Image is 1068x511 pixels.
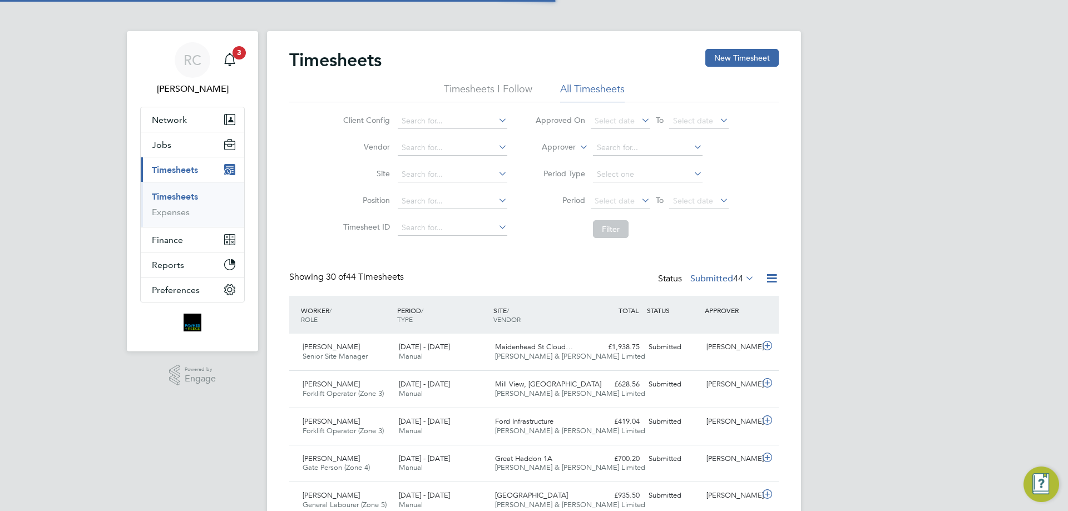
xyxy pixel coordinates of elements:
input: Search for... [593,140,703,156]
label: Approved On [535,115,585,125]
input: Search for... [398,220,507,236]
span: ROLE [301,315,318,324]
div: £935.50 [586,487,644,505]
span: [DATE] - [DATE] [399,454,450,463]
span: [PERSON_NAME] & [PERSON_NAME] Limited [495,351,645,361]
span: [PERSON_NAME] & [PERSON_NAME] Limited [495,463,645,472]
span: Powered by [185,365,216,374]
div: Submitted [644,375,702,394]
h2: Timesheets [289,49,382,71]
div: Submitted [644,487,702,505]
button: New Timesheet [705,49,779,67]
li: All Timesheets [560,82,625,102]
span: Select date [595,116,635,126]
span: Select date [673,196,713,206]
span: TYPE [397,315,413,324]
span: Finance [152,235,183,245]
span: / [421,306,423,315]
span: Maidenhead St Cloud… [495,342,573,351]
span: Select date [673,116,713,126]
span: [PERSON_NAME] [303,416,360,426]
a: Powered byEngage [169,365,216,386]
span: TOTAL [619,306,639,315]
span: [PERSON_NAME] [303,454,360,463]
span: To [652,113,667,127]
span: To [652,193,667,207]
div: Submitted [644,450,702,468]
div: STATUS [644,300,702,320]
span: [GEOGRAPHIC_DATA] [495,490,568,500]
input: Search for... [398,113,507,129]
label: Period Type [535,168,585,178]
div: PERIOD [394,300,491,329]
label: Submitted [690,273,754,284]
span: Senior Site Manager [303,351,368,361]
a: Timesheets [152,191,198,202]
span: 44 Timesheets [326,271,404,282]
span: Select date [595,196,635,206]
button: Engage Resource Center [1023,467,1059,502]
div: Timesheets [141,182,244,227]
span: [DATE] - [DATE] [399,379,450,389]
span: General Labourer (Zone 5) [303,500,387,509]
span: Manual [399,426,423,435]
span: / [329,306,332,315]
span: [PERSON_NAME] [303,490,360,500]
nav: Main navigation [127,31,258,351]
div: [PERSON_NAME] [702,375,760,394]
label: Vendor [340,142,390,152]
label: Period [535,195,585,205]
span: / [507,306,509,315]
button: Reports [141,252,244,277]
span: Reports [152,260,184,270]
span: Manual [399,389,423,398]
li: Timesheets I Follow [444,82,532,102]
span: Manual [399,351,423,361]
span: [DATE] - [DATE] [399,416,450,426]
div: Status [658,271,756,287]
button: Jobs [141,132,244,157]
label: Approver [526,142,576,153]
div: £419.04 [586,413,644,431]
span: [PERSON_NAME] [303,379,360,389]
a: Go to home page [140,314,245,331]
div: [PERSON_NAME] [702,413,760,431]
div: APPROVER [702,300,760,320]
span: Ford Infrastructure [495,416,553,426]
span: VENDOR [493,315,521,324]
div: [PERSON_NAME] [702,487,760,505]
span: Robyn Clarke [140,82,245,96]
input: Select one [593,167,703,182]
span: [PERSON_NAME] & [PERSON_NAME] Limited [495,389,645,398]
button: Timesheets [141,157,244,182]
a: RC[PERSON_NAME] [140,42,245,96]
span: [PERSON_NAME] & [PERSON_NAME] Limited [495,500,645,509]
span: 3 [233,46,246,59]
div: [PERSON_NAME] [702,338,760,356]
span: Gate Person (Zone 4) [303,463,370,472]
span: 30 of [326,271,346,282]
span: Great Haddon 1A [495,454,552,463]
div: Submitted [644,338,702,356]
input: Search for... [398,140,507,156]
img: bromak-logo-retina.png [184,314,201,331]
div: [PERSON_NAME] [702,450,760,468]
div: Submitted [644,413,702,431]
span: Mill View, [GEOGRAPHIC_DATA] [495,379,601,389]
span: Timesheets [152,165,198,175]
div: £628.56 [586,375,644,394]
span: Forklift Operator (Zone 3) [303,426,384,435]
div: Showing [289,271,406,283]
span: Manual [399,463,423,472]
div: SITE [491,300,587,329]
span: Jobs [152,140,171,150]
button: Finance [141,227,244,252]
span: Engage [185,374,216,384]
span: 44 [733,273,743,284]
span: [DATE] - [DATE] [399,342,450,351]
button: Network [141,107,244,132]
span: RC [184,53,201,67]
div: £700.20 [586,450,644,468]
div: WORKER [298,300,394,329]
span: [PERSON_NAME] [303,342,360,351]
